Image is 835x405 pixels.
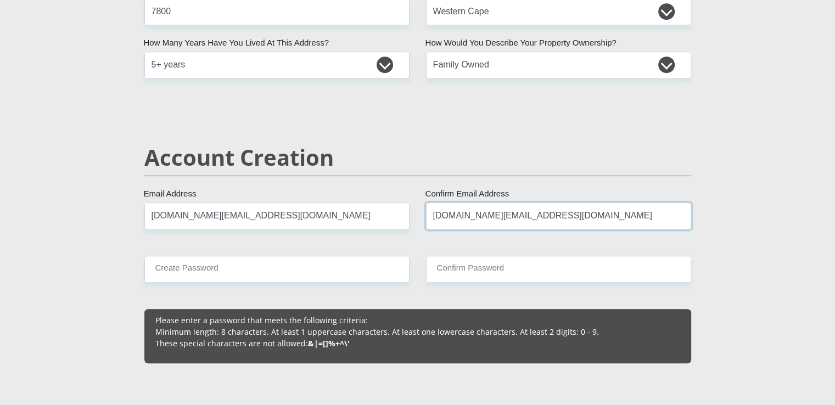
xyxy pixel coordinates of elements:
[426,52,691,78] select: Please select a value
[426,203,691,229] input: Confirm Email Address
[308,338,350,348] b: &|=[]%+^\'
[426,256,691,283] input: Confirm Password
[144,144,691,171] h2: Account Creation
[144,52,410,78] select: Please select a value
[155,314,680,349] p: Please enter a password that meets the following criteria: Minimum length: 8 characters. At least...
[144,256,410,283] input: Create Password
[144,203,410,229] input: Email Address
